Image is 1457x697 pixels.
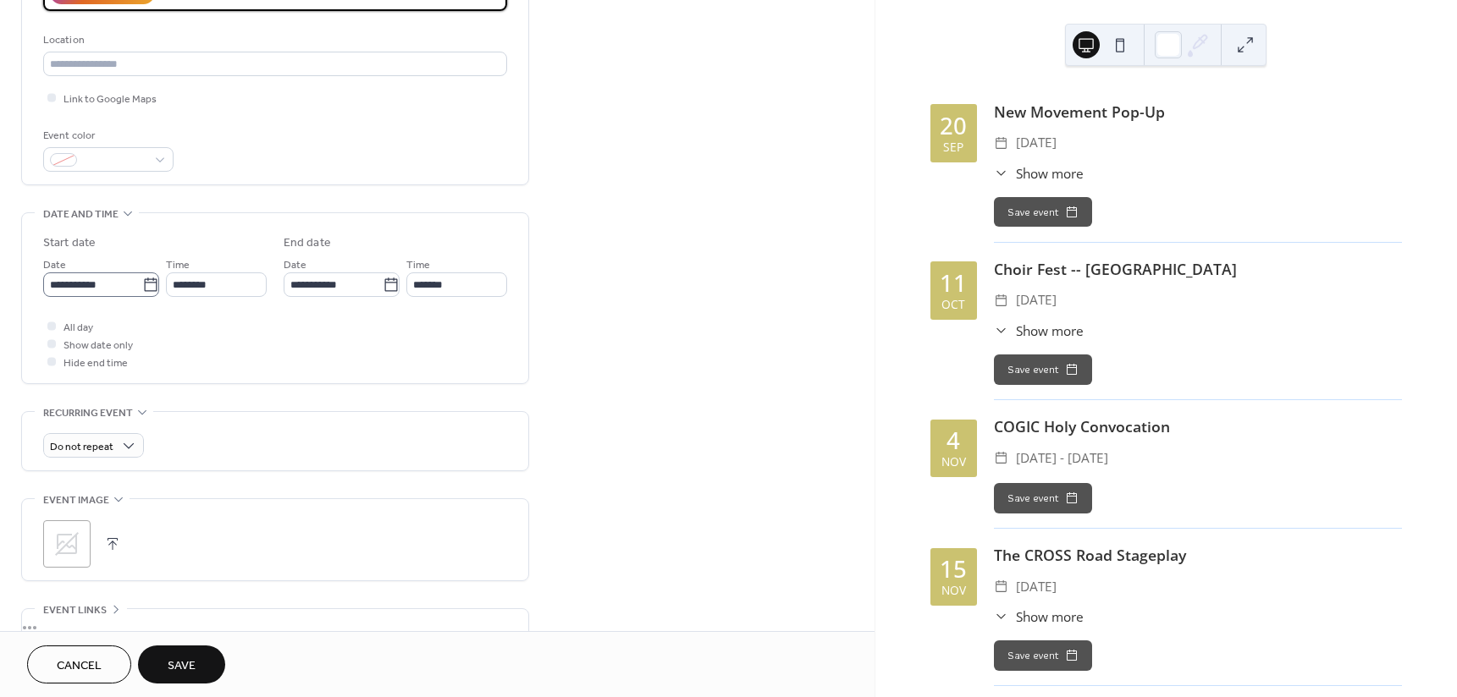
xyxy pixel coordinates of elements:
button: ​Show more [994,607,1084,627]
span: Show more [1016,607,1084,627]
button: Save event [994,483,1092,513]
div: 4 [946,429,960,453]
span: [DATE] [1016,132,1057,154]
div: Nov [941,456,966,468]
span: [DATE] [1016,289,1057,311]
div: ​ [994,164,1009,184]
div: New Movement Pop-Up [994,101,1402,123]
span: [DATE] [1016,576,1057,598]
span: Show date only [63,337,133,354]
div: Sep [943,141,963,153]
span: Show more [1016,164,1084,184]
span: Event links [43,601,107,619]
span: Time [406,256,430,274]
span: Date [284,256,306,274]
div: Oct [941,299,965,310]
button: Save [138,645,225,683]
div: COGIC Holy Convocation [994,415,1402,437]
span: Do not repeat [50,437,113,457]
span: Date and time [43,206,119,223]
div: ; [43,520,91,568]
span: Event image [43,491,109,509]
span: Save [168,657,196,675]
span: Time [166,256,190,274]
div: Location [43,31,504,49]
div: ••• [22,609,528,645]
span: All day [63,319,93,337]
div: 20 [940,114,967,138]
div: Choir Fest -- [GEOGRAPHIC_DATA] [994,258,1402,280]
button: ​Show more [994,321,1084,341]
button: ​Show more [994,164,1084,184]
div: Event color [43,127,170,145]
div: 11 [940,272,967,295]
span: Hide end time [63,354,128,372]
div: ​ [994,132,1009,154]
div: Start date [43,234,96,252]
div: ​ [994,576,1009,598]
span: Cancel [57,657,102,675]
div: 15 [940,557,967,581]
span: Date [43,256,66,274]
div: ​ [994,321,1009,341]
div: ​ [994,289,1009,311]
button: Cancel [27,645,131,683]
div: ​ [994,607,1009,627]
span: Recurring event [43,404,133,422]
div: The CROSS Road Stageplay [994,544,1402,566]
span: Show more [1016,321,1084,341]
span: Link to Google Maps [63,91,157,108]
div: Nov [941,584,966,596]
button: Save event [994,197,1092,228]
div: End date [284,234,331,252]
span: [DATE] - [DATE] [1016,447,1108,469]
button: Save event [994,640,1092,671]
button: Save event [994,354,1092,385]
div: ​ [994,447,1009,469]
